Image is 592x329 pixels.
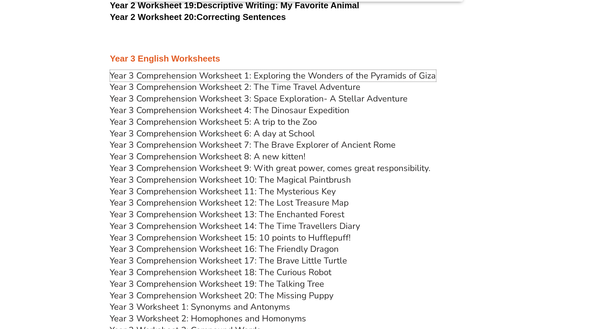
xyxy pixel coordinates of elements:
[110,186,336,197] a: Year 3 Comprehension Worksheet 11: The Mysterious Key
[110,266,332,278] a: Year 3 Comprehension Worksheet 18: The Curious Robot
[110,220,360,232] a: Year 3 Comprehension Worksheet 14: The Time Travellers Diary
[110,313,306,324] a: Year 3 Worksheet 2: Homophones and Homonyms
[110,128,315,139] a: Year 3 Comprehension Worksheet 6: A day at School
[110,12,286,22] a: Year 2 Worksheet 20:Correcting Sentences
[110,139,396,151] a: Year 3 Comprehension Worksheet 7: The Brave Explorer of Ancient Rome
[110,243,339,255] a: Year 3 Comprehension Worksheet 16: The Friendly Dragon
[110,53,482,65] h3: Year 3 English Worksheets
[110,278,324,290] a: Year 3 Comprehension Worksheet 19: The Talking Tree
[110,12,197,22] span: Year 2 Worksheet 20:
[110,197,349,209] a: Year 3 Comprehension Worksheet 12: The Lost Treasure Map
[110,301,291,313] a: Year 3 Worksheet 1: Synonyms and Antonyms
[110,93,408,104] a: Year 3 Comprehension Worksheet 3: Space Exploration- A Stellar Adventure
[110,209,345,220] a: Year 3 Comprehension Worksheet 13: The Enchanted Forest
[110,290,334,301] a: Year 3 Comprehension Worksheet 20: The Missing Puppy
[110,0,197,10] span: Year 2 Worksheet 19:
[110,104,350,116] a: Year 3 Comprehension Worksheet 4: The Dinosaur Expedition
[110,116,317,128] a: Year 3 Comprehension Worksheet 5: A trip to the Zoo
[110,0,359,10] a: Year 2 Worksheet 19:Descriptive Writing: My Favorite Animal
[110,255,347,266] a: Year 3 Comprehension Worksheet 17: The Brave Little Turtle
[110,151,306,162] a: Year 3 Comprehension Worksheet 8: A new kitten!
[110,174,351,186] a: Year 3 Comprehension Worksheet 10: The Magical Paintbrush
[110,232,351,244] a: Year 3 Comprehension Worksheet 15: 10 points to Hufflepuff!
[481,254,592,329] iframe: Chat Widget
[110,81,361,93] a: Year 3 Comprehension Worksheet 2: The Time Travel Adventure
[110,70,436,82] a: Year 3 Comprehension Worksheet 1: Exploring the Wonders of the Pyramids of Giza
[110,162,431,174] a: Year 3 Comprehension Worksheet 9: With great power, comes great responsibility.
